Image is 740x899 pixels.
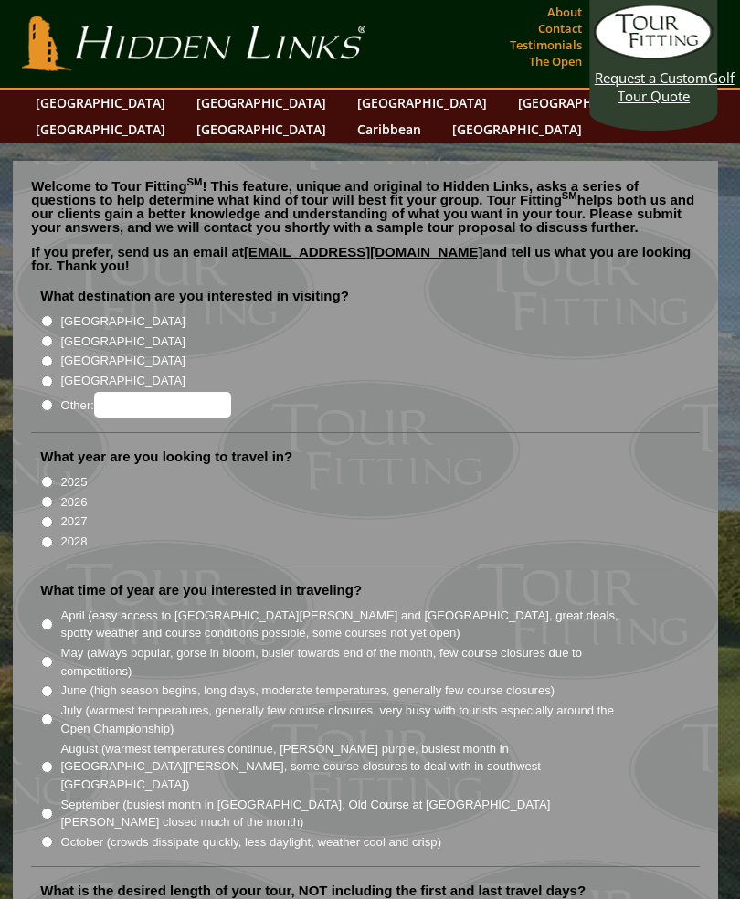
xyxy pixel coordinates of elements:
label: May (always popular, gorse in bloom, busier towards end of the month, few course closures due to ... [60,644,625,680]
a: [GEOGRAPHIC_DATA] [348,90,496,116]
a: [GEOGRAPHIC_DATA] [26,90,174,116]
sup: SM [562,190,577,201]
a: [GEOGRAPHIC_DATA] [509,90,657,116]
a: Request a CustomGolf Tour Quote [595,5,714,105]
a: [EMAIL_ADDRESS][DOMAIN_NAME] [244,244,483,259]
label: 2025 [60,473,87,492]
a: [GEOGRAPHIC_DATA] [187,90,335,116]
input: Other: [94,392,231,418]
label: 2028 [60,533,87,551]
label: What destination are you interested in visiting? [40,287,349,305]
label: What time of year are you interested in traveling? [40,581,362,599]
label: July (warmest temperatures, generally few course closures, very busy with tourists especially aro... [60,702,625,737]
label: [GEOGRAPHIC_DATA] [60,352,185,370]
label: 2026 [60,493,87,512]
label: [GEOGRAPHIC_DATA] [60,333,185,351]
a: [GEOGRAPHIC_DATA] [443,116,591,143]
label: September (busiest month in [GEOGRAPHIC_DATA], Old Course at [GEOGRAPHIC_DATA][PERSON_NAME] close... [60,796,625,831]
label: October (crowds dissipate quickly, less daylight, weather cool and crisp) [60,833,441,851]
label: August (warmest temperatures continue, [PERSON_NAME] purple, busiest month in [GEOGRAPHIC_DATA][P... [60,740,625,794]
a: The Open [524,48,587,74]
label: 2027 [60,513,87,531]
a: Caribbean [348,116,430,143]
a: Contact [534,16,587,41]
label: Other: [60,392,230,418]
a: Testimonials [505,32,587,58]
label: What year are you looking to travel in? [40,448,292,466]
label: [GEOGRAPHIC_DATA] [60,312,185,331]
a: [GEOGRAPHIC_DATA] [26,116,174,143]
p: Welcome to Tour Fitting ! This feature, unique and original to Hidden Links, asks a series of que... [31,179,699,234]
label: June (high season begins, long days, moderate temperatures, generally few course closures) [60,682,555,700]
sup: SM [187,176,203,187]
label: [GEOGRAPHIC_DATA] [60,372,185,390]
span: Request a Custom [595,69,708,87]
p: If you prefer, send us an email at and tell us what you are looking for. Thank you! [31,245,699,286]
label: April (easy access to [GEOGRAPHIC_DATA][PERSON_NAME] and [GEOGRAPHIC_DATA], great deals, spotty w... [60,607,625,642]
a: [GEOGRAPHIC_DATA] [187,116,335,143]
